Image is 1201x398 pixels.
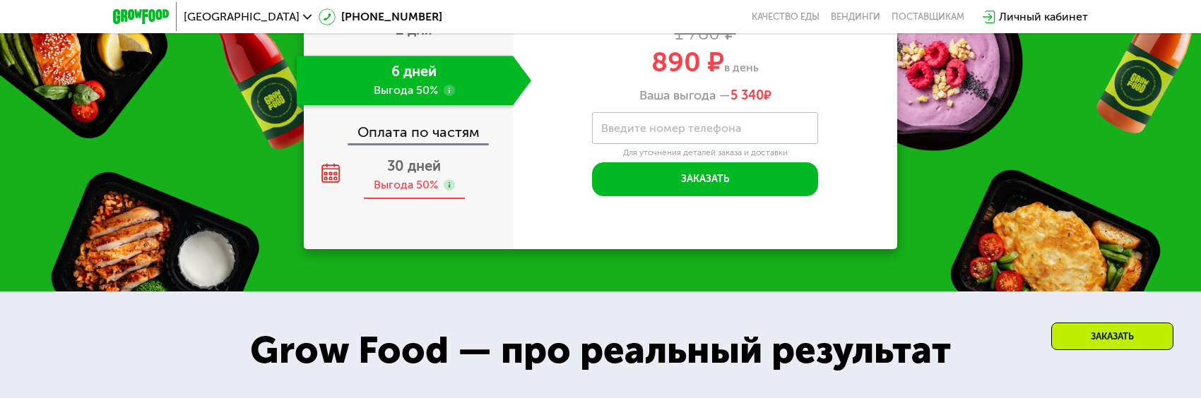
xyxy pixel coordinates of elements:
[223,322,979,380] div: Grow Food — про реальный результат
[752,11,820,23] a: Качество еды
[374,177,438,193] div: Выгода 50%
[892,11,964,23] div: поставщикам
[651,46,724,78] span: 890 ₽
[513,88,897,104] div: Ваша выгода —
[184,11,300,23] span: [GEOGRAPHIC_DATA]
[999,8,1088,25] div: Личный кабинет
[831,11,880,23] a: Вендинги
[319,8,442,25] a: [PHONE_NUMBER]
[730,88,764,103] span: 5 340
[592,162,818,196] button: Заказать
[592,147,818,159] div: Для уточнения деталей заказа и доставки
[513,26,897,42] div: 1 780 ₽
[387,157,441,174] span: 30 дней
[601,124,741,132] label: Введите номер телефона
[1051,322,1173,350] div: Заказать
[724,61,759,74] span: в день
[730,88,771,104] span: ₽
[305,111,513,143] div: Оплата по частям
